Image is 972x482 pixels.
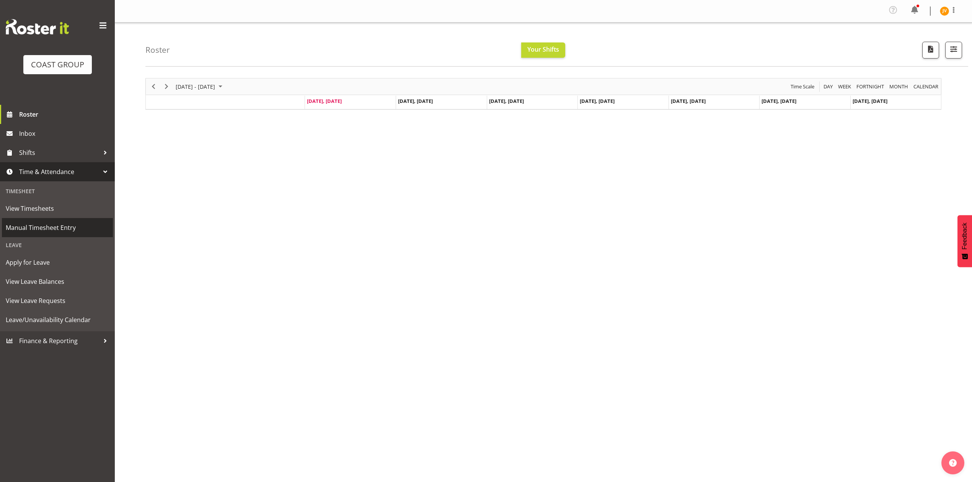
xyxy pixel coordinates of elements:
[837,82,852,91] span: Week
[2,253,113,272] a: Apply for Leave
[580,98,615,104] span: [DATE], [DATE]
[2,310,113,329] a: Leave/Unavailability Calendar
[2,272,113,291] a: View Leave Balances
[837,82,853,91] button: Timeline Week
[398,98,433,104] span: [DATE], [DATE]
[2,237,113,253] div: Leave
[822,82,834,91] button: Timeline Day
[961,223,968,249] span: Feedback
[2,218,113,237] a: Manual Timesheet Entry
[949,459,957,467] img: help-xxl-2.png
[489,98,524,104] span: [DATE], [DATE]
[762,98,796,104] span: [DATE], [DATE]
[161,82,172,91] button: Next
[307,98,342,104] span: [DATE], [DATE]
[913,82,939,91] span: calendar
[6,257,109,268] span: Apply for Leave
[2,291,113,310] a: View Leave Requests
[6,222,109,233] span: Manual Timesheet Entry
[147,78,160,94] div: Previous
[940,7,949,16] img: jorgelina-villar11067.jpg
[527,45,559,54] span: Your Shifts
[148,82,159,91] button: Previous
[175,82,226,91] button: September 08 - 14, 2025
[789,82,816,91] button: Time Scale
[6,203,109,214] span: View Timesheets
[521,42,565,58] button: Your Shifts
[856,82,885,91] span: Fortnight
[2,199,113,218] a: View Timesheets
[888,82,910,91] button: Timeline Month
[19,128,111,139] span: Inbox
[889,82,909,91] span: Month
[855,82,886,91] button: Fortnight
[6,295,109,306] span: View Leave Requests
[145,46,170,54] h4: Roster
[853,98,887,104] span: [DATE], [DATE]
[912,82,940,91] button: Month
[957,215,972,267] button: Feedback - Show survey
[19,166,99,177] span: Time & Attendance
[160,78,173,94] div: Next
[19,335,99,347] span: Finance & Reporting
[145,78,941,110] div: Timeline Week of September 8, 2025
[6,314,109,326] span: Leave/Unavailability Calendar
[922,42,939,59] button: Download a PDF of the roster according to the set date range.
[31,59,84,70] div: COAST GROUP
[6,19,69,34] img: Rosterit website logo
[671,98,706,104] span: [DATE], [DATE]
[19,147,99,158] span: Shifts
[6,276,109,287] span: View Leave Balances
[19,109,111,120] span: Roster
[945,42,962,59] button: Filter Shifts
[2,183,113,199] div: Timesheet
[175,82,216,91] span: [DATE] - [DATE]
[823,82,833,91] span: Day
[790,82,815,91] span: Time Scale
